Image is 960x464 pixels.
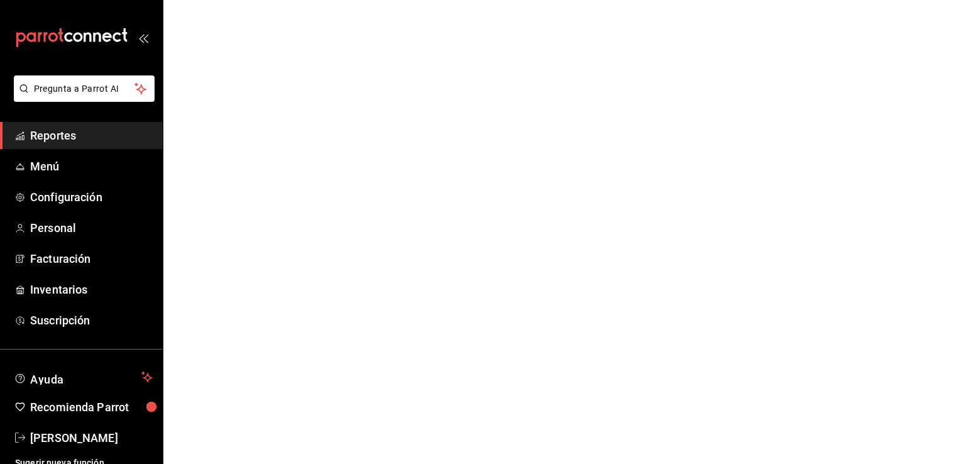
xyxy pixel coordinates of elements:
[30,189,153,206] span: Configuración
[30,219,153,236] span: Personal
[30,158,153,175] span: Menú
[30,429,153,446] span: [PERSON_NAME]
[30,281,153,298] span: Inventarios
[138,33,148,43] button: open_drawer_menu
[14,75,155,102] button: Pregunta a Parrot AI
[34,82,135,96] span: Pregunta a Parrot AI
[9,91,155,104] a: Pregunta a Parrot AI
[30,312,153,329] span: Suscripción
[30,127,153,144] span: Reportes
[30,370,136,385] span: Ayuda
[30,399,153,416] span: Recomienda Parrot
[30,250,153,267] span: Facturación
